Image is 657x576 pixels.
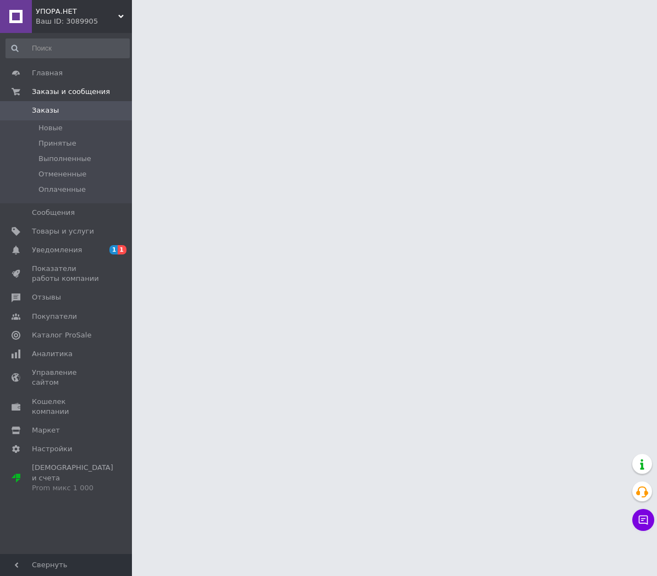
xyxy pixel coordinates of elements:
[38,154,91,164] span: Выполненные
[32,349,73,359] span: Аналитика
[32,264,102,284] span: Показатели работы компании
[32,245,82,255] span: Уведомления
[118,245,126,254] span: 1
[32,330,91,340] span: Каталог ProSale
[38,139,76,148] span: Принятые
[38,169,86,179] span: Отмененные
[36,7,118,16] span: УПОРА.НЕТ
[32,87,110,97] span: Заказы и сообщения
[36,16,132,26] div: Ваш ID: 3089905
[32,463,113,493] span: [DEMOGRAPHIC_DATA] и счета
[38,185,86,195] span: Оплаченные
[32,226,94,236] span: Товары и услуги
[38,123,63,133] span: Новые
[32,292,61,302] span: Отзывы
[5,38,130,58] input: Поиск
[32,444,72,454] span: Настройки
[32,208,75,218] span: Сообщения
[32,483,113,493] div: Prom микс 1 000
[109,245,118,254] span: 1
[32,397,102,417] span: Кошелек компании
[32,425,60,435] span: Маркет
[32,68,63,78] span: Главная
[32,106,59,115] span: Заказы
[32,312,77,322] span: Покупатели
[32,368,102,387] span: Управление сайтом
[632,509,654,531] button: Чат с покупателем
